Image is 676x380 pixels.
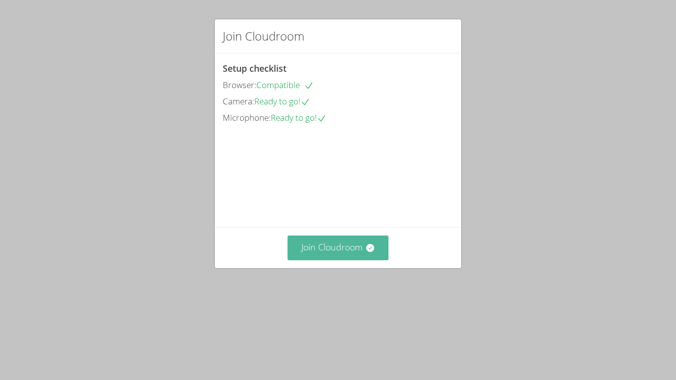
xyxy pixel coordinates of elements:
span: Ready to go! [254,95,310,107]
h2: Join Cloudroom [223,27,304,45]
span: Setup checklist [223,62,287,74]
button: Join Cloudroom [288,236,389,260]
span: Browser: [223,79,256,91]
span: Compatible [256,79,314,91]
span: Camera: [223,95,254,107]
span: Microphone: [223,112,271,123]
span: Ready to go! [271,112,327,123]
